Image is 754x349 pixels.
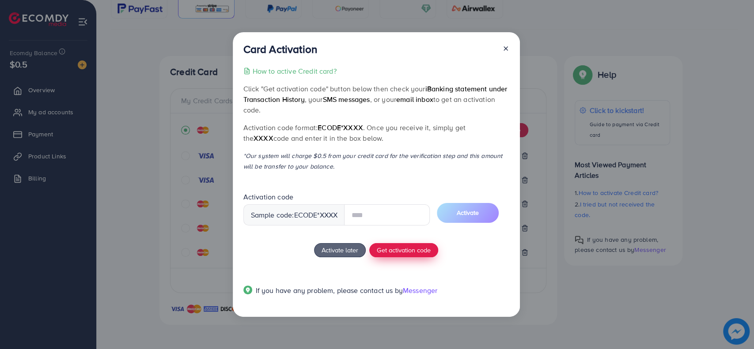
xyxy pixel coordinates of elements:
[294,210,317,220] span: ecode
[254,133,273,143] span: XXXX
[457,208,479,217] span: Activate
[243,122,509,143] p: Activation code format: . Once you receive it, simply get the code and enter it in the box below.
[318,123,363,132] span: ecode*XXXX
[396,94,433,104] span: email inbox
[243,150,509,172] p: *Our system will charge $0.5 from your credit card for the verification step and this amount will...
[243,43,317,56] h3: Card Activation
[314,243,366,257] button: Activate later
[243,285,252,294] img: Popup guide
[243,84,508,104] span: iBanking statement under Transaction History
[243,192,293,202] label: Activation code
[322,245,358,255] span: Activate later
[369,243,438,257] button: Get activation code
[243,204,345,225] div: Sample code: *XXXX
[243,83,509,115] p: Click "Get activation code" button below then check your , your , or your to get an activation code.
[253,66,337,76] p: How to active Credit card?
[323,94,370,104] span: SMS messages
[437,203,499,223] button: Activate
[377,245,431,255] span: Get activation code
[256,285,403,295] span: If you have any problem, please contact us by
[403,285,437,295] span: Messenger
